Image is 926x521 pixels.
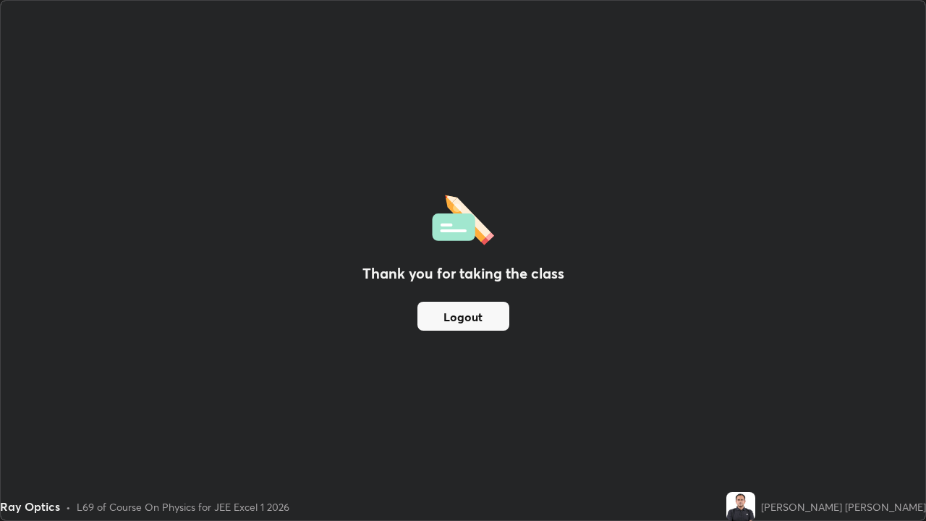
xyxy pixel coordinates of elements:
[432,190,494,245] img: offlineFeedback.1438e8b3.svg
[66,499,71,514] div: •
[417,302,509,331] button: Logout
[726,492,755,521] img: 9e00f7349d9f44168f923738ff900c7f.jpg
[362,263,564,284] h2: Thank you for taking the class
[761,499,926,514] div: [PERSON_NAME] [PERSON_NAME]
[77,499,289,514] div: L69 of Course On Physics for JEE Excel 1 2026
